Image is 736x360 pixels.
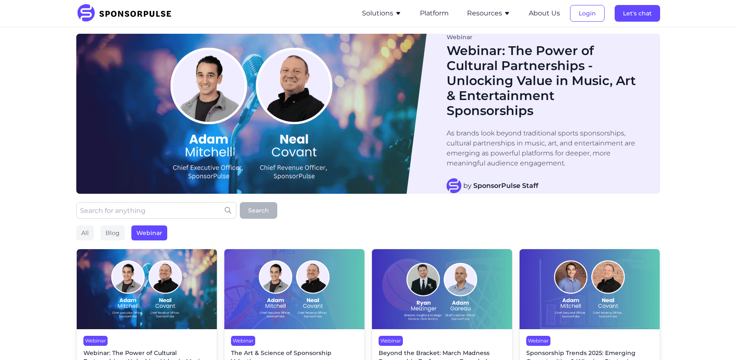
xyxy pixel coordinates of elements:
[473,182,538,190] strong: SponsorPulse Staff
[615,10,660,17] a: Let's chat
[231,336,255,346] div: Webinar
[467,8,510,18] button: Resources
[447,34,643,40] div: Webinar
[420,8,449,18] button: Platform
[224,249,364,329] img: On-Demand-Webinar Cover Image
[529,10,560,17] a: About Us
[570,5,605,22] button: Login
[529,8,560,18] button: About Us
[447,178,462,193] img: SponsorPulse Staff
[100,225,125,240] div: Blog
[76,34,427,194] img: Blog Image
[694,320,736,360] iframe: Chat Widget
[570,10,605,17] a: Login
[77,249,217,329] img: Webinar header image
[225,207,231,214] img: search icon
[83,336,108,346] div: Webinar
[615,5,660,22] button: Let's chat
[420,10,449,17] a: Platform
[463,181,538,191] span: by
[447,43,643,118] h1: Webinar: The Power of Cultural Partnerships - Unlocking Value in Music, Art & Entertainment Spons...
[526,336,550,346] div: Webinar
[520,249,660,329] img: Webinar: Sponsorship Trends 2025: Emerging Opportunities & Winning Strategies
[379,336,403,346] div: Webinar
[76,4,178,22] img: SponsorPulse
[131,225,167,240] div: Webinar
[76,225,94,240] div: All
[362,8,402,18] button: Solutions
[76,34,660,194] a: Blog ImageWebinarWebinar: The Power of Cultural Partnerships - Unlocking Value in Music, Art & En...
[76,202,236,219] input: Search for anything
[447,128,643,168] p: As brands look beyond traditional sports sponsorships, cultural partnerships in music, art, and e...
[240,202,277,219] button: Search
